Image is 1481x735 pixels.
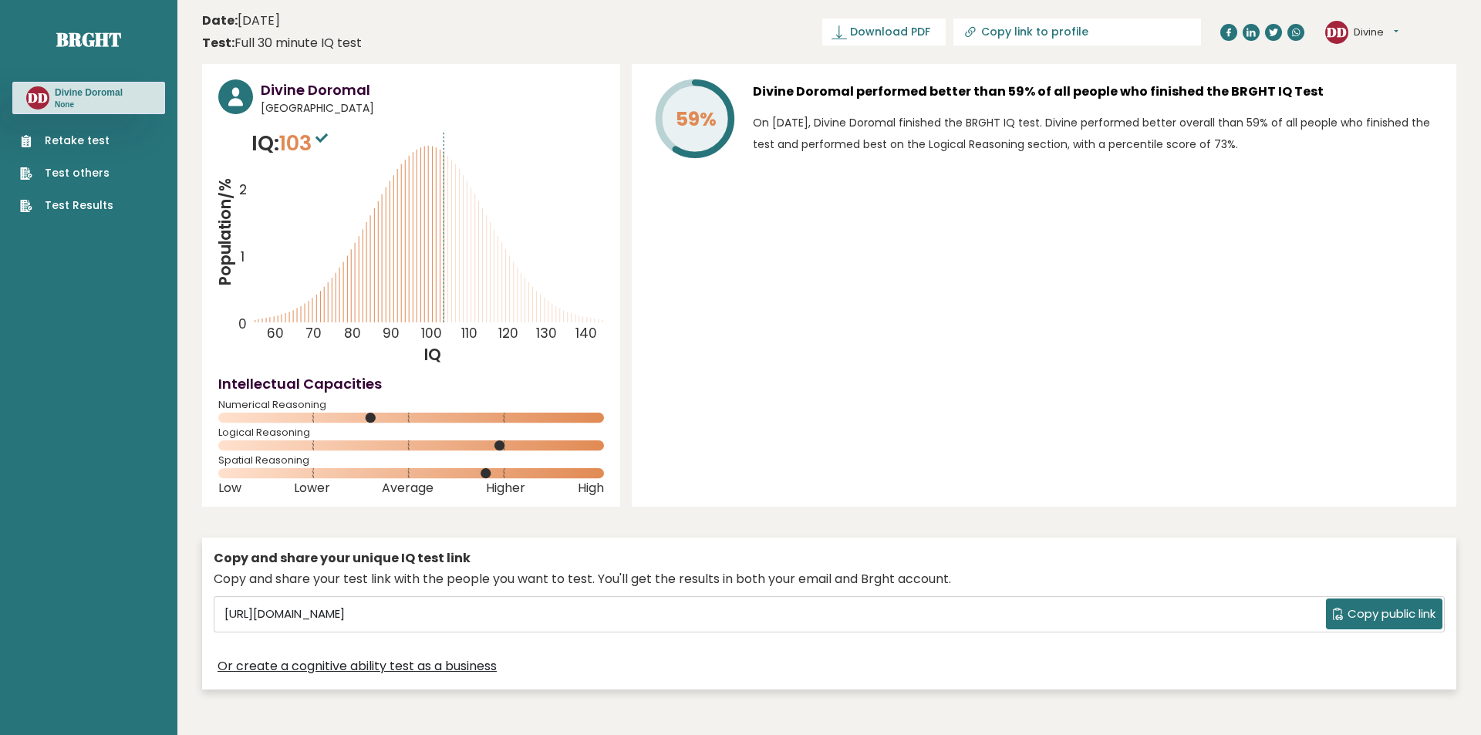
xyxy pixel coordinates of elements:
tspan: 110 [461,325,477,343]
span: Average [382,485,434,491]
text: DD [1327,22,1347,40]
tspan: 60 [267,325,284,343]
button: Copy public link [1326,598,1442,629]
tspan: 59% [676,106,717,133]
tspan: 90 [383,325,400,343]
b: Test: [202,34,234,52]
span: Spatial Reasoning [218,457,604,464]
span: Lower [294,485,330,491]
span: Higher [486,485,525,491]
h3: Divine Doromal [55,86,123,99]
a: Download PDF [822,19,946,46]
tspan: 80 [345,325,362,343]
span: High [578,485,604,491]
h3: Divine Doromal performed better than 59% of all people who finished the BRGHT IQ Test [753,79,1440,104]
tspan: 120 [499,325,519,343]
span: [GEOGRAPHIC_DATA] [261,100,604,116]
tspan: 1 [241,248,245,266]
span: Copy public link [1348,605,1435,623]
span: 103 [279,129,332,157]
span: Numerical Reasoning [218,402,604,408]
p: None [55,99,123,110]
tspan: IQ [424,343,441,366]
tspan: 70 [306,325,322,343]
time: [DATE] [202,12,280,30]
p: IQ: [251,128,332,159]
tspan: 2 [239,180,247,199]
div: Copy and share your test link with the people you want to test. You'll get the results in both yo... [214,570,1445,588]
div: Full 30 minute IQ test [202,34,362,52]
b: Date: [202,12,238,29]
p: On [DATE], Divine Doromal finished the BRGHT IQ test. Divine performed better overall than 59% of... [753,112,1440,155]
a: Test Results [20,197,113,214]
a: Retake test [20,133,113,149]
text: DD [28,89,48,106]
tspan: 100 [421,325,442,343]
a: Or create a cognitive ability test as a business [218,657,497,676]
tspan: 140 [576,325,598,343]
span: Logical Reasoning [218,430,604,436]
span: Low [218,485,241,491]
span: Download PDF [850,24,930,40]
a: Brght [56,27,121,52]
tspan: 130 [537,325,558,343]
h3: Divine Doromal [261,79,604,100]
tspan: 0 [238,315,247,334]
button: Divine [1354,25,1398,40]
a: Test others [20,165,113,181]
tspan: Population/% [214,178,236,286]
div: Copy and share your unique IQ test link [214,549,1445,568]
h4: Intellectual Capacities [218,373,604,394]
